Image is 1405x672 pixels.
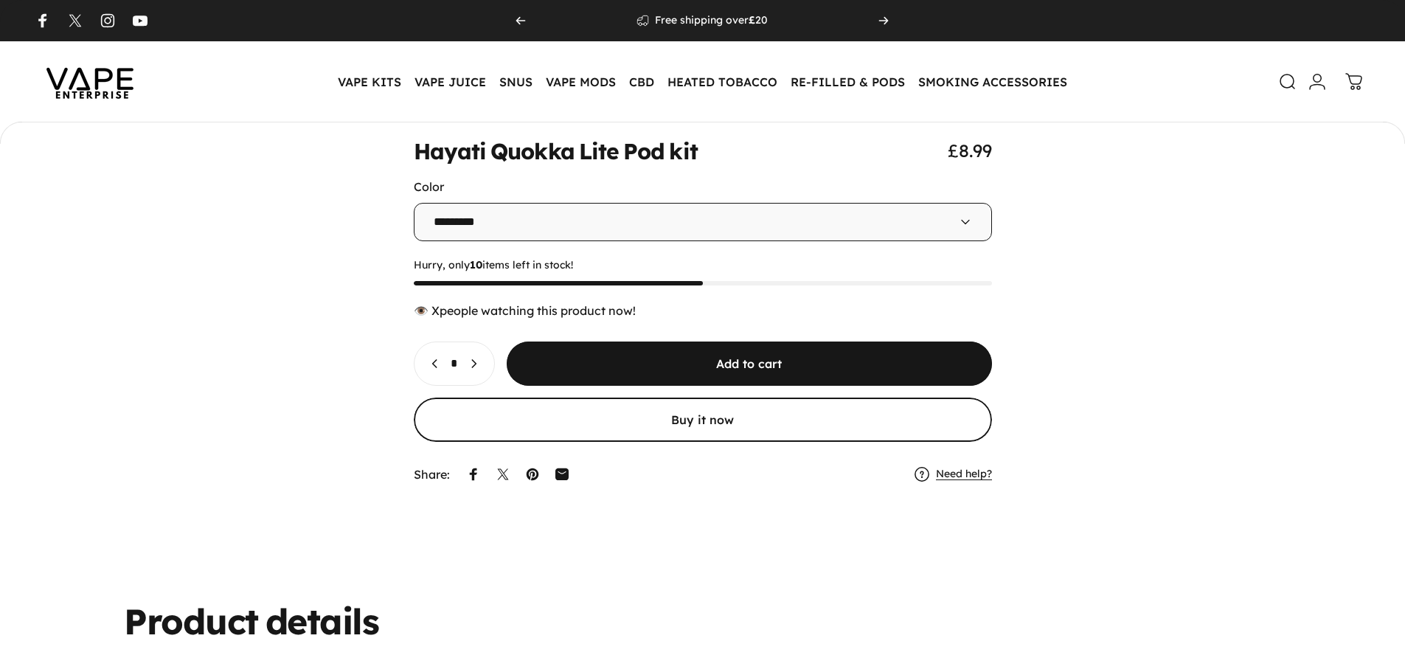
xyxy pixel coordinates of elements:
span: £8.99 [948,139,992,162]
animate-element: Hayati [414,140,487,162]
summary: VAPE JUICE [408,66,493,97]
summary: CBD [622,66,661,97]
animate-element: Pod [623,140,665,162]
iframe: chat widget [15,613,62,657]
button: Buy it now [414,398,992,442]
summary: VAPE MODS [539,66,622,97]
button: Add to cart [507,342,992,386]
div: 👁️ people watching this product now! [414,303,992,318]
p: Share: [414,468,450,480]
animate-element: Product [124,603,258,639]
iframe: chat widget [15,381,280,606]
summary: SNUS [493,66,539,97]
strong: £ [749,13,755,27]
strong: 10 [470,258,482,271]
summary: VAPE KITS [331,66,408,97]
summary: HEATED TOBACCO [661,66,784,97]
label: Color [414,179,444,194]
animate-element: kit [669,140,697,162]
p: Free shipping over 20 [655,14,768,27]
button: Increase quantity for Hayati Quokka Lite Pod kit [460,342,494,385]
span: Hurry, only items left in stock! [414,259,992,272]
animate-element: Lite [579,140,619,162]
animate-element: details [266,603,379,639]
summary: SMOKING ACCESSORIES [912,66,1074,97]
summary: RE-FILLED & PODS [784,66,912,97]
a: Need help? [936,468,992,481]
animate-element: Quokka [490,140,575,162]
a: 0 items [1338,66,1370,98]
button: Decrease quantity for Hayati Quokka Lite Pod kit [414,342,448,385]
img: Vape Enterprise [24,47,156,117]
nav: Primary [331,66,1074,97]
